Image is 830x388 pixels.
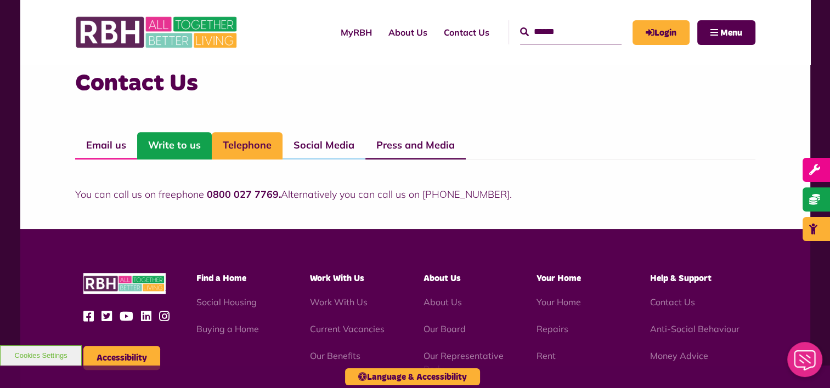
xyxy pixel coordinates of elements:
span: Help & Support [650,274,712,283]
button: Accessibility [83,346,160,370]
a: MyRBH [633,20,690,45]
a: Work With Us [310,296,368,307]
a: About Us [380,18,436,47]
a: Telephone [212,132,283,159]
a: Our Representative Body [423,350,503,374]
img: RBH [75,11,240,54]
strong: 0800 027 7769. [207,188,281,201]
a: Money Advice [650,350,708,361]
a: Your Home [537,296,581,307]
a: MyRBH [332,18,380,47]
a: Buying a Home [196,323,259,334]
a: Anti-Social Behaviour [650,323,739,334]
span: Work With Us [310,274,364,283]
a: About Us [423,296,461,307]
a: Social Media [283,132,365,159]
span: About Us [423,274,460,283]
input: Search [520,20,622,44]
span: Your Home [537,274,581,283]
a: Current Vacancies [310,323,385,334]
a: Rent [537,350,556,361]
a: Contact Us [436,18,498,47]
span: Find a Home [196,274,246,283]
a: Our Benefits [310,350,360,361]
a: Social Housing - open in a new tab [196,296,257,307]
a: Write to us [137,132,212,159]
span: Menu [720,28,742,37]
a: Our Board [423,323,465,334]
img: RBH [83,273,166,294]
a: Repairs [537,323,568,334]
button: Language & Accessibility [345,368,480,385]
h3: Contact Us [75,68,755,99]
a: Email us [75,132,137,159]
a: Press and Media [365,132,466,159]
p: You can call us on freephone Alternatively you can call us on [PHONE_NUMBER]. [75,187,755,202]
a: Contact Us [650,296,695,307]
button: Navigation [697,20,755,45]
iframe: Netcall Web Assistant for live chat [781,339,830,388]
